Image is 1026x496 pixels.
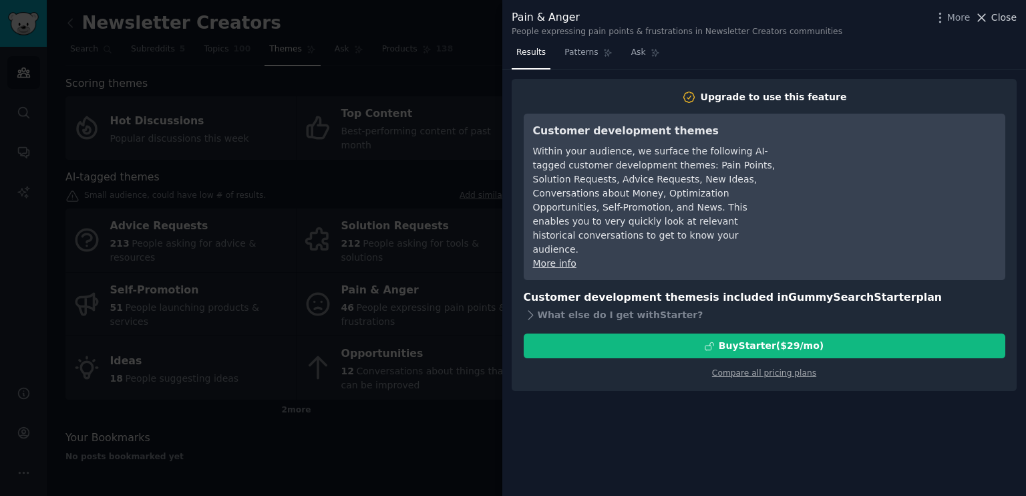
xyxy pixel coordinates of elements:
[512,9,842,26] div: Pain & Anger
[631,47,646,59] span: Ask
[719,339,824,353] div: Buy Starter ($ 29 /mo )
[533,123,777,140] h3: Customer development themes
[512,26,842,38] div: People expressing pain points & frustrations in Newsletter Creators communities
[701,90,847,104] div: Upgrade to use this feature
[564,47,598,59] span: Patterns
[933,11,971,25] button: More
[947,11,971,25] span: More
[524,305,1005,324] div: What else do I get with Starter ?
[712,368,816,378] a: Compare all pricing plans
[533,144,777,257] div: Within your audience, we surface the following AI-tagged customer development themes: Pain Points...
[516,47,546,59] span: Results
[533,258,576,269] a: More info
[560,42,617,70] a: Patterns
[512,42,550,70] a: Results
[788,291,916,303] span: GummySearch Starter
[975,11,1017,25] button: Close
[524,334,1005,358] button: BuyStarter($29/mo)
[991,11,1017,25] span: Close
[627,42,665,70] a: Ask
[524,289,1005,306] h3: Customer development themes is included in plan
[796,123,996,223] iframe: YouTube video player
